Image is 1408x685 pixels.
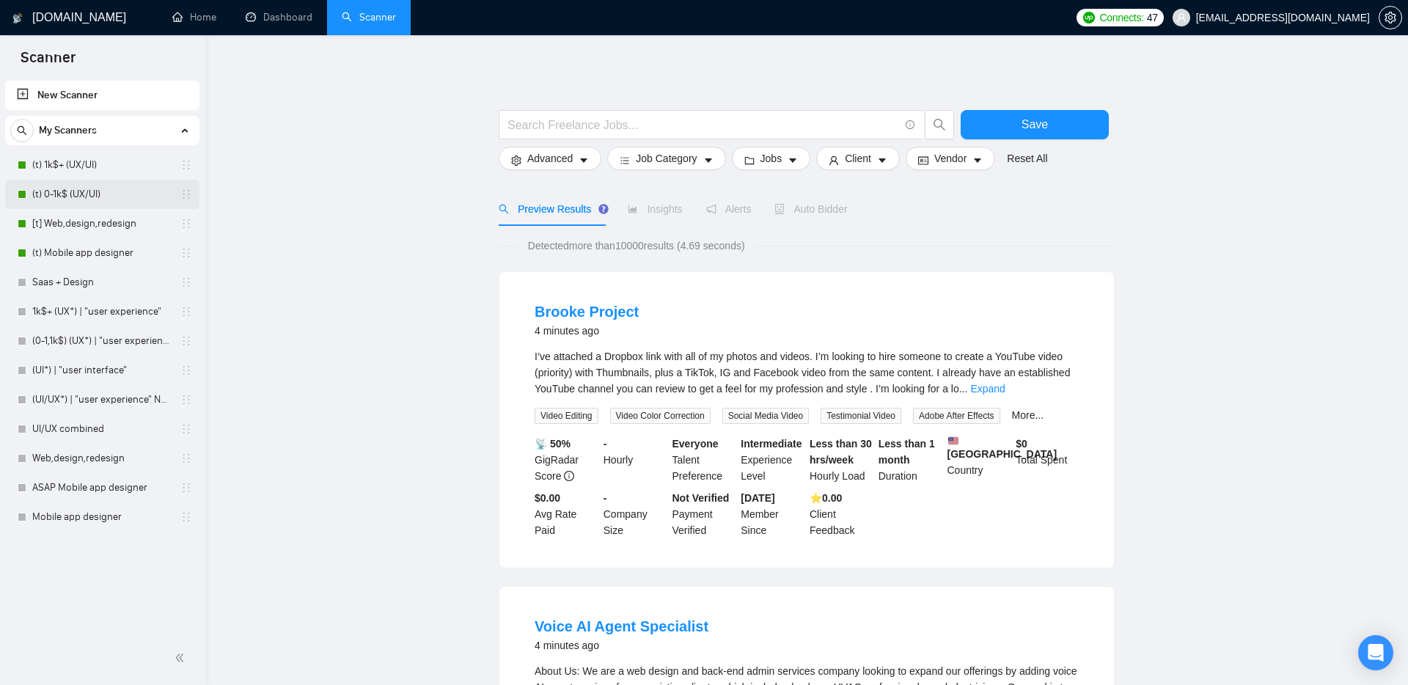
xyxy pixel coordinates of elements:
[1013,436,1082,484] div: Total Spent
[810,492,842,504] b: ⭐️ 0.00
[32,297,172,326] a: 1k$+ (UX*) | "user experience"
[32,502,172,532] a: Mobile app designer
[959,383,968,395] span: ...
[532,436,601,484] div: GigRadar Score
[906,147,995,170] button: idcardVendorcaret-down
[670,490,738,538] div: Payment Verified
[527,150,573,166] span: Advanced
[948,436,958,446] img: 🇺🇸
[246,11,312,23] a: dashboardDashboard
[741,492,774,504] b: [DATE]
[532,490,601,538] div: Avg Rate Paid
[1358,635,1393,670] div: Open Intercom Messenger
[604,492,607,504] b: -
[961,110,1109,139] button: Save
[180,218,192,230] span: holder
[180,247,192,259] span: holder
[180,276,192,288] span: holder
[706,204,716,214] span: notification
[32,385,172,414] a: (UI/UX*) | "user experience" NEW
[1022,115,1048,133] span: Save
[706,203,752,215] span: Alerts
[32,209,172,238] a: [t] Web,design,redesign
[703,155,714,166] span: caret-down
[906,120,915,130] span: info-circle
[564,471,574,481] span: info-circle
[9,47,87,78] span: Scanner
[32,150,172,180] a: (t) 1k$+ (UX/UI)
[535,438,571,450] b: 📡 50%
[1012,409,1044,421] a: More...
[913,408,1000,424] span: Adobe After Effects
[32,356,172,385] a: (UI*) | "user interface"
[535,348,1079,397] div: I’ve attached a Dropbox link with all of my photos and videos. I’m looking to hire someone to cre...
[597,202,610,216] div: Tooltip anchor
[741,438,802,450] b: Intermediate
[788,155,798,166] span: caret-down
[601,436,670,484] div: Hourly
[845,150,871,166] span: Client
[604,438,607,450] b: -
[180,394,192,406] span: holder
[760,150,782,166] span: Jobs
[535,492,560,504] b: $0.00
[12,7,23,30] img: logo
[918,155,928,166] span: idcard
[672,438,719,450] b: Everyone
[499,147,601,170] button: settingAdvancedcaret-down
[1379,6,1402,29] button: setting
[620,155,630,166] span: bars
[17,81,188,110] a: New Scanner
[535,618,708,634] a: Voice AI Agent Specialist
[180,306,192,318] span: holder
[180,453,192,464] span: holder
[670,436,738,484] div: Talent Preference
[738,490,807,538] div: Member Since
[774,203,847,215] span: Auto Bidder
[1007,150,1047,166] a: Reset All
[180,423,192,435] span: holder
[535,322,639,340] div: 4 minutes ago
[810,438,872,466] b: Less than 30 hrs/week
[628,204,638,214] span: area-chart
[32,268,172,297] a: Saas + Design
[744,155,755,166] span: folder
[876,436,945,484] div: Duration
[10,119,34,142] button: search
[1379,12,1401,23] span: setting
[535,351,1070,395] span: I’ve attached a Dropbox link with all of my photos and videos. I’m looking to hire someone to cre...
[925,118,953,131] span: search
[579,155,589,166] span: caret-down
[945,436,1013,484] div: Country
[821,408,901,424] span: Testimonial Video
[5,81,199,110] li: New Scanner
[180,365,192,376] span: holder
[1016,438,1027,450] b: $ 0
[180,511,192,523] span: holder
[947,436,1057,460] b: [GEOGRAPHIC_DATA]
[732,147,811,170] button: folderJobscaret-down
[32,444,172,473] a: Web,design,redesign
[925,110,954,139] button: search
[738,436,807,484] div: Experience Level
[672,492,730,504] b: Not Verified
[172,11,216,23] a: homeHome
[610,408,711,424] span: Video Color Correction
[32,414,172,444] a: UI/UX combined
[829,155,839,166] span: user
[32,473,172,502] a: ASAP Mobile app designer
[507,116,899,134] input: Search Freelance Jobs...
[877,155,887,166] span: caret-down
[1147,10,1158,26] span: 47
[601,490,670,538] div: Company Size
[1176,12,1187,23] span: user
[628,203,682,215] span: Insights
[1379,12,1402,23] a: setting
[11,125,33,136] span: search
[499,204,509,214] span: search
[175,651,189,665] span: double-left
[970,383,1005,395] a: Expand
[511,155,521,166] span: setting
[1099,10,1143,26] span: Connects:
[180,188,192,200] span: holder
